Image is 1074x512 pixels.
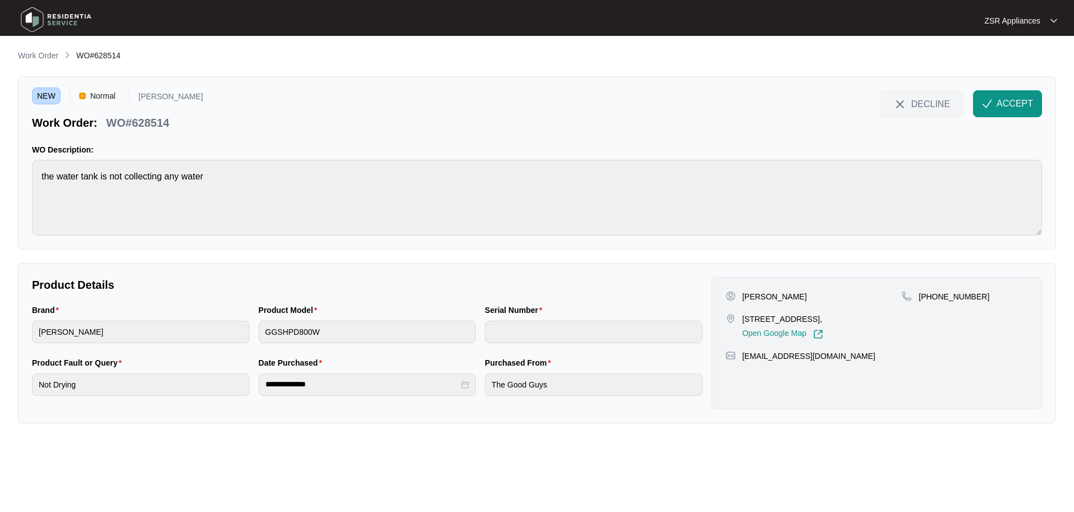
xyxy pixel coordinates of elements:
[32,160,1042,236] textarea: the water tank is not collecting any water
[106,115,169,131] p: WO#628514
[485,321,703,343] input: Serial Number
[742,350,875,362] p: [EMAIL_ADDRESS][DOMAIN_NAME]
[879,90,964,117] button: close-IconDECLINE
[982,99,992,109] img: check-Icon
[485,357,556,368] label: Purchased From
[32,305,63,316] label: Brand
[32,321,250,343] input: Brand
[726,350,736,361] img: map-pin
[32,87,61,104] span: NEW
[742,313,823,325] p: [STREET_ADDRESS],
[76,51,121,60] span: WO#628514
[485,305,547,316] label: Serial Number
[86,87,120,104] span: Normal
[919,291,989,302] p: [PHONE_NUMBER]
[742,291,807,302] p: [PERSON_NAME]
[742,329,823,339] a: Open Google Map
[893,98,907,111] img: close-Icon
[17,3,95,36] img: residentia service logo
[997,97,1033,110] span: ACCEPT
[32,144,1042,155] p: WO Description:
[18,50,58,61] p: Work Order
[485,373,703,396] input: Purchased From
[32,277,703,293] p: Product Details
[259,305,322,316] label: Product Model
[79,93,86,99] img: Vercel Logo
[32,115,97,131] p: Work Order:
[984,15,1040,26] p: ZSR Appliances
[32,373,250,396] input: Product Fault or Query
[911,98,950,110] span: DECLINE
[726,291,736,301] img: user-pin
[902,291,912,301] img: map-pin
[813,329,823,339] img: Link-External
[259,321,476,343] input: Product Model
[726,313,736,324] img: map-pin
[973,90,1042,117] button: check-IconACCEPT
[139,93,203,104] p: [PERSON_NAME]
[63,50,72,59] img: chevron-right
[32,357,126,368] label: Product Fault or Query
[1050,18,1057,24] img: dropdown arrow
[16,50,61,62] a: Work Order
[265,379,460,390] input: Date Purchased
[259,357,327,368] label: Date Purchased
